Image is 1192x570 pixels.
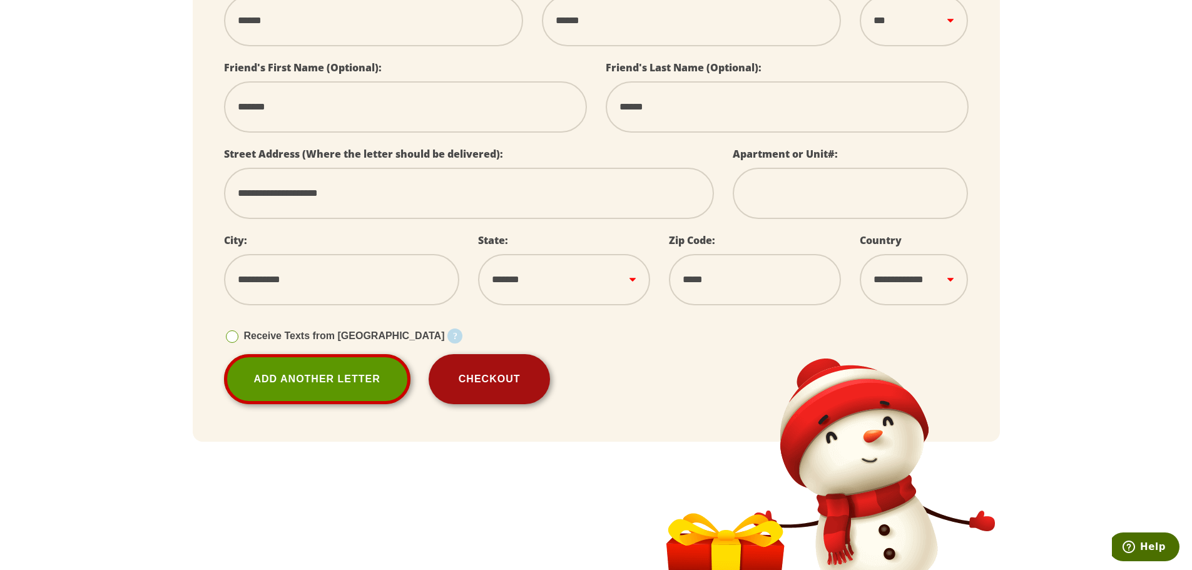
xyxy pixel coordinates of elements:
label: Apartment or Unit#: [733,147,838,161]
label: Street Address (Where the letter should be delivered): [224,147,503,161]
button: Checkout [429,354,551,404]
a: Add Another Letter [224,354,410,404]
label: Zip Code: [669,233,715,247]
label: Friend's First Name (Optional): [224,61,382,74]
span: Receive Texts from [GEOGRAPHIC_DATA] [244,330,445,341]
label: Friend's Last Name (Optional): [606,61,762,74]
label: City: [224,233,247,247]
iframe: Opens a widget where you can find more information [1112,532,1179,564]
label: State: [478,233,508,247]
label: Country [860,233,902,247]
